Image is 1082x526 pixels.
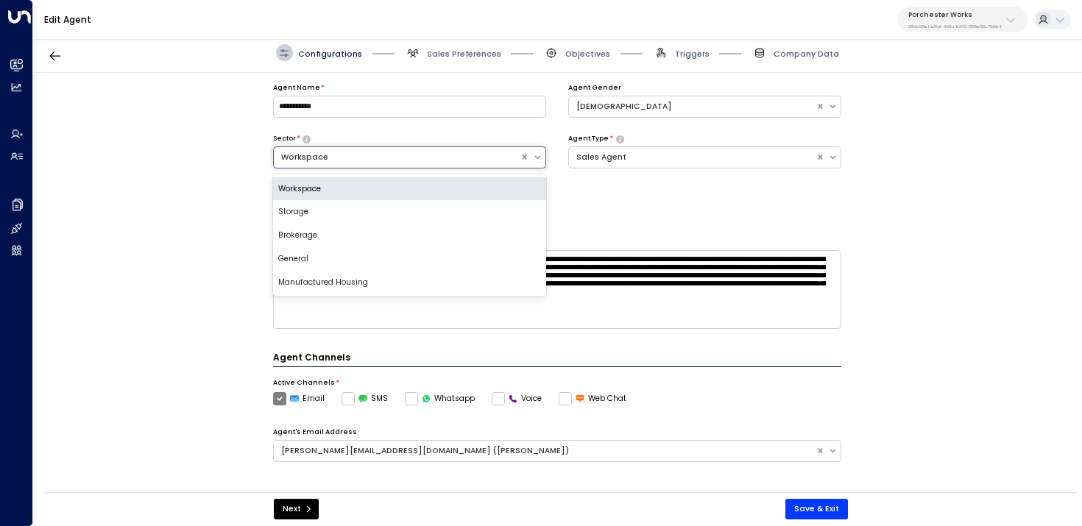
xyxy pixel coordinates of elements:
[273,271,546,294] div: Manufactured Housing
[908,10,1002,19] p: Porchester Works
[281,445,808,457] div: [PERSON_NAME][EMAIL_ADDRESS][DOMAIN_NAME] ([PERSON_NAME])
[281,152,513,163] div: Workspace
[342,392,389,405] label: SMS
[44,13,91,26] a: Edit Agent
[405,392,475,405] label: Whatsapp
[576,152,808,163] div: Sales Agent
[427,49,501,60] span: Sales Preferences
[559,392,627,405] label: Web Chat
[273,247,546,271] div: General
[273,177,546,201] div: Workspace
[675,49,710,60] span: Triggers
[273,134,296,144] label: Sector
[568,83,621,93] label: Agent Gender
[273,200,546,224] div: Storage
[897,7,1028,32] button: Porchester Works28dc08e1-b8af-409a-b342-858e83c766e4
[616,135,624,143] button: Select whether your copilot will handle inquiries directly from leads or from brokers representin...
[273,378,335,388] label: Active Channels
[568,134,609,144] label: Agent Type
[274,499,319,519] button: Next
[273,351,842,367] h4: Agent Channels
[273,427,357,438] label: Agent's Email Address
[785,499,848,519] button: Save & Exit
[273,83,320,93] label: Agent Name
[298,49,362,60] span: Configurations
[303,135,311,143] button: Select whether your copilot will handle inquiries directly from leads or from brokers representin...
[273,392,325,405] label: Email
[492,392,542,405] label: Voice
[565,49,610,60] span: Objectives
[908,24,1002,29] p: 28dc08e1-b8af-409a-b342-858e83c766e4
[576,101,808,113] div: [DEMOGRAPHIC_DATA]
[273,224,546,247] div: Brokerage
[774,49,839,60] span: Company Data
